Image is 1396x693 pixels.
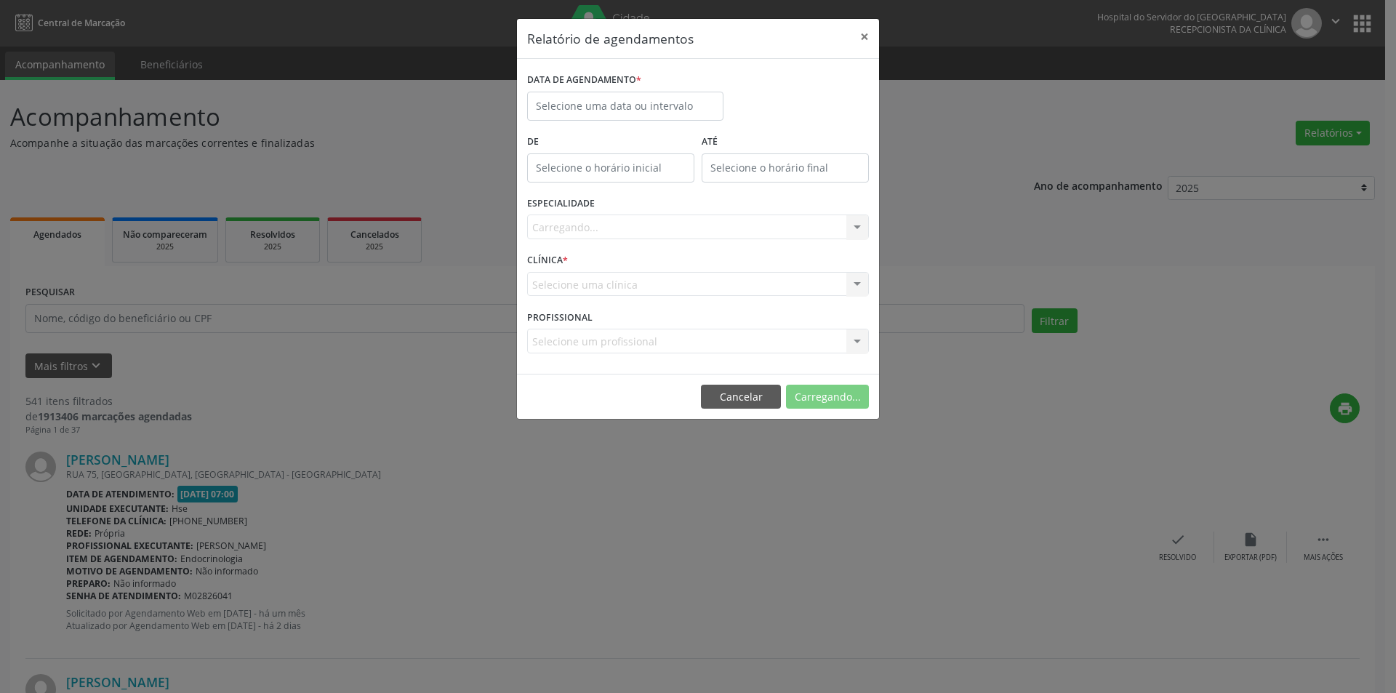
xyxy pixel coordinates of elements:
h5: Relatório de agendamentos [527,29,694,48]
label: DATA DE AGENDAMENTO [527,69,641,92]
button: Close [850,19,879,55]
label: De [527,131,694,153]
label: ATÉ [702,131,869,153]
button: Cancelar [701,385,781,409]
label: ESPECIALIDADE [527,193,595,215]
button: Carregando... [786,385,869,409]
input: Selecione uma data ou intervalo [527,92,723,121]
label: CLÍNICA [527,249,568,272]
label: PROFISSIONAL [527,306,593,329]
input: Selecione o horário final [702,153,869,183]
input: Selecione o horário inicial [527,153,694,183]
